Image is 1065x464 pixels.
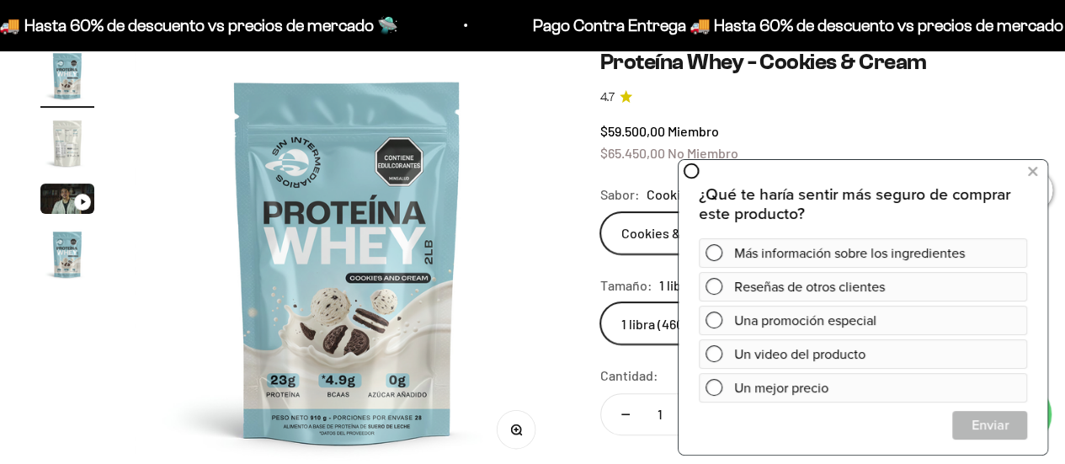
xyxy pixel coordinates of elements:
[647,184,748,205] span: Cookies & Cream
[40,116,94,170] img: Proteína Whey - Cookies & Cream
[40,49,94,103] img: Proteína Whey - Cookies & Cream
[600,275,652,296] legend: Tamaño:
[659,275,733,296] span: 1 libra (460g)
[600,123,665,139] span: $59.500,00
[670,394,719,435] button: Aumentar cantidad
[600,184,640,205] legend: Sabor:
[668,145,738,161] span: No Miembro
[600,88,615,107] span: 4.7
[40,227,94,286] button: Ir al artículo 4
[600,88,1025,107] a: 4.74.7 de 5.0 estrellas
[40,116,94,175] button: Ir al artículo 2
[40,184,94,219] button: Ir al artículo 3
[668,123,719,139] span: Miembro
[600,365,658,387] label: Cantidad:
[40,49,94,108] button: Ir al artículo 1
[40,227,94,281] img: Proteína Whey - Cookies & Cream
[600,49,1025,75] h1: Proteína Whey - Cookies & Cream
[600,145,665,161] span: $65.450,00
[679,158,1047,455] iframe: zigpoll-iframe
[601,394,650,435] button: Reducir cantidad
